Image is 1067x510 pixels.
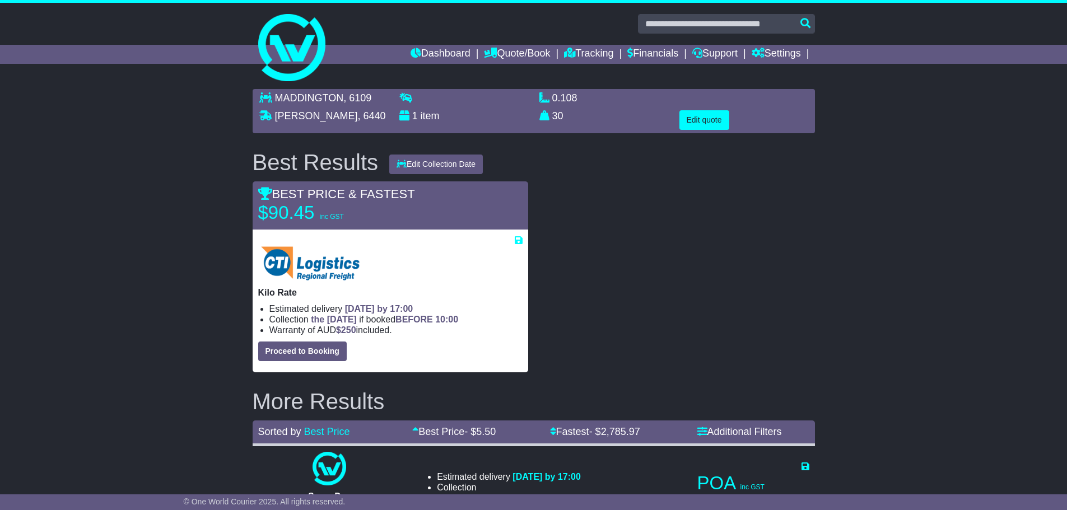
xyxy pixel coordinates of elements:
span: © One World Courier 2025. All rights reserved. [184,497,346,506]
span: inc GST [320,213,344,221]
span: , 6109 [343,92,371,104]
span: 0.108 [552,92,577,104]
a: Support [692,45,738,64]
button: Edit Collection Date [389,155,483,174]
span: - $ [464,426,496,437]
span: inc GST [740,483,765,491]
span: , 6440 [358,110,386,121]
a: Best Price- $5.50 [412,426,496,437]
a: Financials [627,45,678,64]
a: Dashboard [411,45,470,64]
span: [PERSON_NAME] [275,110,358,121]
span: item [421,110,440,121]
span: - $ [589,426,640,437]
a: Settings [752,45,801,64]
span: 30 [552,110,563,121]
span: [DATE] by 17:00 [512,472,581,481]
button: Edit quote [679,110,729,130]
a: Quote/Book [484,45,550,64]
li: Warranty of AUD included. [437,493,581,503]
span: Sorted by [258,426,301,437]
span: BEFORE [395,315,433,324]
span: 2,785.97 [601,426,640,437]
li: Collection [269,314,523,325]
li: Estimated delivery [269,303,523,314]
span: 5.50 [476,426,496,437]
span: if booked [311,315,458,324]
span: BEST PRICE & FASTEST [258,187,415,201]
li: Collection [437,482,581,493]
img: CTI Logistics Regional Freight: Kilo Rate [258,246,372,282]
span: $ [336,325,356,335]
p: Kilo Rate [258,287,523,298]
a: Best Price [304,426,350,437]
li: Warranty of AUD included. [269,325,523,335]
a: Tracking [564,45,613,64]
div: Best Results [247,150,384,175]
button: Proceed to Booking [258,341,347,361]
p: $90.45 [258,202,398,224]
span: $ [504,493,524,503]
span: 10:00 [435,315,458,324]
span: 250 [341,325,356,335]
a: Fastest- $2,785.97 [550,426,640,437]
h2: More Results [253,389,815,414]
li: Estimated delivery [437,471,581,482]
span: [DATE] by 17:00 [345,304,413,314]
img: One World Courier: Same Day Nationwide(quotes take 0.5-1 hour) [313,452,346,485]
a: Additional Filters [697,426,782,437]
span: 1 [412,110,418,121]
span: MADDINGTON [275,92,344,104]
span: 250 [509,493,524,503]
span: the [DATE] [311,315,356,324]
p: POA [697,472,809,494]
